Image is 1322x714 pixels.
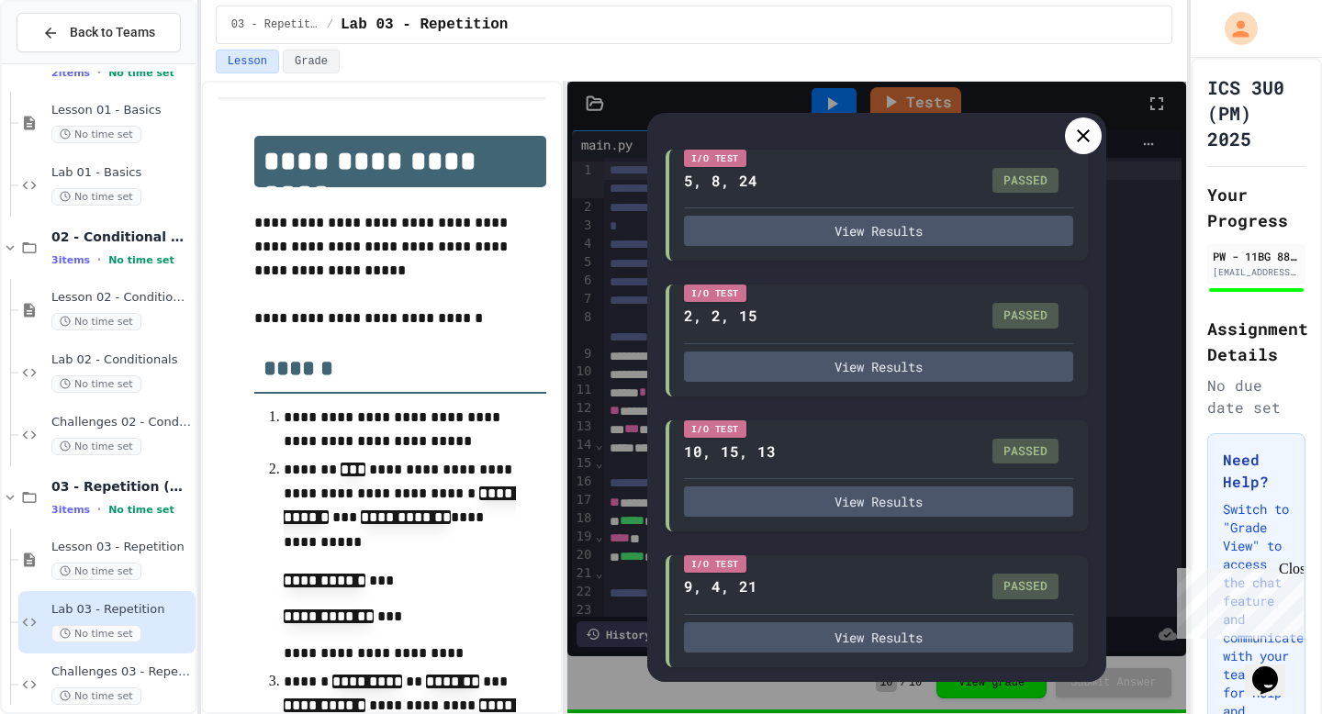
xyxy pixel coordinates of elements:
[51,290,192,306] span: Lesson 02 - Conditional Statements (if)
[51,602,192,618] span: Lab 03 - Repetition
[684,575,757,597] div: 9, 4, 21
[51,313,141,330] span: No time set
[1207,74,1305,151] h1: ICS 3U0 (PM) 2025
[51,67,90,79] span: 2 items
[51,478,192,495] span: 03 - Repetition (while and for)
[684,284,746,302] div: I/O Test
[51,103,192,118] span: Lesson 01 - Basics
[992,439,1059,464] div: PASSED
[684,441,776,463] div: 10, 15, 13
[231,17,319,32] span: 03 - Repetition (while and for)
[51,229,192,245] span: 02 - Conditional Statements (if)
[97,502,101,517] span: •
[684,216,1073,246] button: View Results
[684,555,746,573] div: I/O Test
[1205,7,1262,50] div: My Account
[51,415,192,430] span: Challenges 02 - Conditionals
[51,625,141,642] span: No time set
[1207,182,1305,233] h2: Your Progress
[51,375,141,393] span: No time set
[1170,561,1304,639] iframe: chat widget
[51,126,141,143] span: No time set
[17,13,181,52] button: Back to Teams
[51,540,192,555] span: Lesson 03 - Repetition
[51,687,141,705] span: No time set
[684,170,757,192] div: 5, 8, 24
[51,504,90,516] span: 3 items
[70,23,155,42] span: Back to Teams
[283,50,340,73] button: Grade
[51,664,192,680] span: Challenges 03 - Repetition
[684,622,1073,653] button: View Results
[1213,265,1300,279] div: [EMAIL_ADDRESS][DOMAIN_NAME]
[51,563,141,580] span: No time set
[108,504,174,516] span: No time set
[1207,374,1305,418] div: No due date set
[7,7,127,117] div: Chat with us now!Close
[684,420,746,438] div: I/O Test
[684,351,1073,382] button: View Results
[51,165,192,181] span: Lab 01 - Basics
[108,254,174,266] span: No time set
[1223,449,1290,493] h3: Need Help?
[51,188,141,206] span: No time set
[1245,641,1304,696] iframe: chat widget
[51,254,90,266] span: 3 items
[108,67,174,79] span: No time set
[97,252,101,267] span: •
[684,305,757,327] div: 2, 2, 15
[216,50,279,73] button: Lesson
[51,438,141,455] span: No time set
[97,65,101,80] span: •
[992,303,1059,329] div: PASSED
[341,14,508,36] span: Lab 03 - Repetition
[684,486,1073,517] button: View Results
[327,17,333,32] span: /
[51,352,192,368] span: Lab 02 - Conditionals
[992,168,1059,194] div: PASSED
[1207,316,1305,367] h2: Assignment Details
[1213,248,1300,264] div: PW - 11BG 883810 [PERSON_NAME] SS
[992,574,1059,599] div: PASSED
[684,150,746,167] div: I/O Test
